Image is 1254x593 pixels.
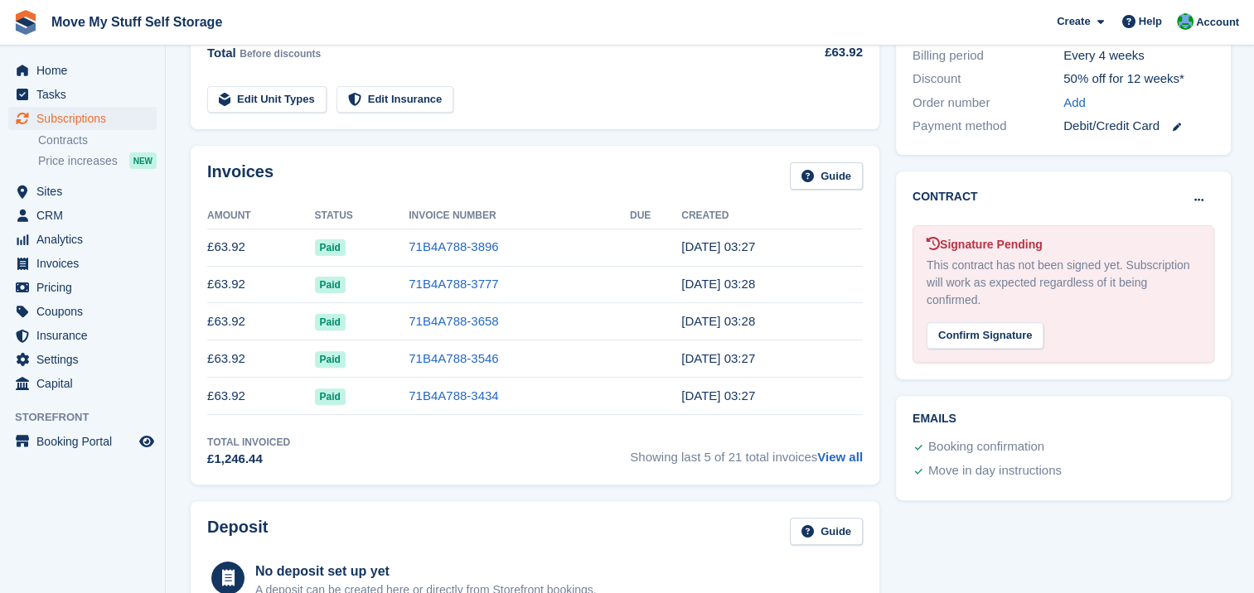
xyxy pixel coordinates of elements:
a: menu [8,276,157,299]
span: Paid [315,314,346,330]
a: menu [8,372,157,395]
h2: Deposit [207,518,268,545]
span: CRM [36,204,136,227]
th: Amount [207,203,315,229]
div: Discount [913,70,1063,89]
a: menu [8,59,157,82]
th: Due [630,203,681,229]
time: 2025-06-11 02:27:51 UTC [681,351,755,365]
span: Showing last 5 of 21 total invoices [630,435,863,469]
div: Order number [913,94,1063,113]
h2: Invoices [207,162,274,190]
span: Capital [36,372,136,395]
span: Insurance [36,324,136,347]
a: menu [8,204,157,227]
span: Help [1139,13,1162,30]
div: Debit/Credit Card [1063,117,1214,136]
div: No deposit set up yet [255,562,597,581]
span: Paid [315,351,346,368]
span: Invoices [36,252,136,275]
div: Billing period [913,46,1063,65]
span: Create [1057,13,1090,30]
a: Guide [790,162,863,190]
span: Before discounts [240,48,321,60]
span: Total [207,46,236,60]
a: menu [8,348,157,371]
img: Dan [1177,13,1193,30]
a: Confirm Signature [927,318,1043,332]
div: This contract has not been signed yet. Subscription will work as expected regardless of it being ... [927,257,1200,309]
div: Booking confirmation [928,437,1044,457]
div: £1,246.44 [207,450,290,469]
a: 71B4A788-3546 [409,351,498,365]
span: Storefront [15,409,165,426]
time: 2025-09-03 02:27:36 UTC [681,239,755,253]
h2: Emails [913,412,1214,426]
div: Signature Pending [927,236,1200,253]
h2: Contract [913,188,978,205]
div: Payment method [913,117,1063,136]
td: £63.92 [207,303,315,340]
a: Move My Stuff Self Storage [45,8,229,36]
time: 2025-08-06 02:28:21 UTC [681,277,755,291]
div: Move in day instructions [928,461,1062,481]
img: stora-icon-8386f47178a22dfd0bd8f6a31ec36ba5ce8667c1dd55bd0f319d3a0aa187defe.svg [13,10,38,35]
a: menu [8,228,157,251]
span: Booking Portal [36,430,136,453]
a: Preview store [137,431,157,451]
a: menu [8,324,157,347]
a: menu [8,430,157,453]
span: Coupons [36,300,136,323]
span: Paid [315,388,346,405]
span: Subscriptions [36,107,136,130]
a: 71B4A788-3777 [409,277,498,291]
span: Settings [36,348,136,371]
a: menu [8,107,157,130]
div: Confirm Signature [927,322,1043,350]
td: £63.92 [207,229,315,266]
div: 50% off for 12 weeks* [1063,70,1214,89]
a: 71B4A788-3896 [409,239,498,253]
span: Account [1196,14,1239,31]
a: menu [8,300,157,323]
th: Invoice Number [409,203,630,229]
time: 2025-07-09 02:28:05 UTC [681,314,755,328]
span: Paid [315,277,346,293]
a: Edit Unit Types [207,86,327,113]
span: Sites [36,180,136,203]
span: Analytics [36,228,136,251]
a: 71B4A788-3434 [409,388,498,403]
div: £63.92 [775,43,863,62]
a: Contracts [38,133,157,148]
span: Pricing [36,276,136,299]
span: Price increases [38,153,118,169]
div: Total Invoiced [207,435,290,450]
a: Edit Insurance [336,86,454,113]
div: Every 4 weeks [1063,46,1214,65]
time: 2025-05-14 02:27:48 UTC [681,388,755,403]
td: £63.92 [207,266,315,303]
a: Guide [790,518,863,545]
a: Add [1063,94,1086,113]
td: £63.92 [207,378,315,415]
span: Tasks [36,83,136,106]
a: Price increases NEW [38,152,157,170]
span: Home [36,59,136,82]
span: Paid [315,239,346,256]
th: Status [315,203,409,229]
div: NEW [129,152,157,169]
th: Created [681,203,863,229]
a: menu [8,180,157,203]
a: menu [8,252,157,275]
a: 71B4A788-3658 [409,314,498,328]
a: View all [817,450,863,464]
a: menu [8,83,157,106]
td: £63.92 [207,340,315,378]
